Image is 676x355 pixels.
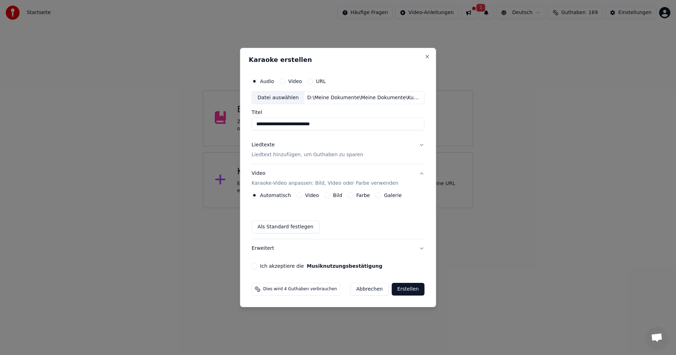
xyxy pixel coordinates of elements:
span: Dies wird 4 Guthaben verbrauchen [263,286,337,292]
button: Als Standard festlegen [252,221,320,233]
label: Automatisch [260,193,291,198]
label: Video [288,79,302,84]
label: Farbe [356,193,370,198]
h2: Karaoke erstellen [249,57,427,63]
button: LiedtexteLiedtext hinzufügen, um Guthaben zu sparen [252,136,425,164]
div: Video [252,170,399,187]
label: Ich akzeptiere die [260,264,382,268]
p: Karaoke-Video anpassen: Bild, Video oder Farbe verwenden [252,180,399,187]
button: Abbrechen [350,283,389,296]
label: Video [305,193,319,198]
label: Bild [333,193,342,198]
button: Erstellen [392,283,424,296]
label: Audio [260,79,274,84]
button: Erweitert [252,239,425,258]
p: Liedtext hinzufügen, um Guthaben zu sparen [252,152,363,159]
label: Galerie [384,193,402,198]
div: Liedtexte [252,142,275,149]
div: Datei auswählen [252,91,305,104]
button: VideoKaraoke-Video anpassen: Bild, Video oder Farbe verwenden [252,165,425,193]
label: Titel [252,110,425,115]
div: D:\Meine Dokumente\Meine Dokumente\Kuhbergverein\Senioren\Aktionen\2025\2025_11_07 - Stammtisch m... [304,94,424,101]
button: Ich akzeptiere die [307,264,382,268]
label: URL [316,79,326,84]
div: VideoKaraoke-Video anpassen: Bild, Video oder Farbe verwenden [252,192,425,239]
